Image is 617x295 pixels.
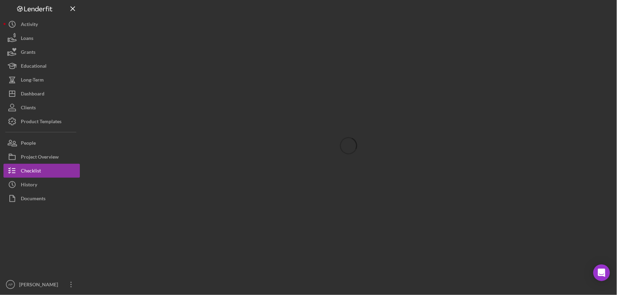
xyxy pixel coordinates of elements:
div: Educational [21,59,47,75]
div: Product Templates [21,115,61,130]
button: Grants [3,45,80,59]
div: [PERSON_NAME] [17,278,62,293]
div: Loans [21,31,33,47]
button: People [3,136,80,150]
button: Documents [3,192,80,205]
div: Checklist [21,164,41,179]
button: Loans [3,31,80,45]
div: Open Intercom Messenger [593,264,610,281]
button: Clients [3,101,80,115]
div: Long-Term [21,73,44,88]
button: Checklist [3,164,80,178]
button: Long-Term [3,73,80,87]
button: Activity [3,17,80,31]
div: Activity [21,17,38,33]
button: Dashboard [3,87,80,101]
div: Project Overview [21,150,59,166]
text: AP [8,283,13,287]
button: Product Templates [3,115,80,128]
button: Project Overview [3,150,80,164]
button: Educational [3,59,80,73]
div: History [21,178,37,193]
div: Clients [21,101,36,116]
button: AP[PERSON_NAME] [3,278,80,292]
div: People [21,136,36,152]
div: Grants [21,45,35,61]
button: History [3,178,80,192]
div: Documents [21,192,45,207]
div: Dashboard [21,87,44,102]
